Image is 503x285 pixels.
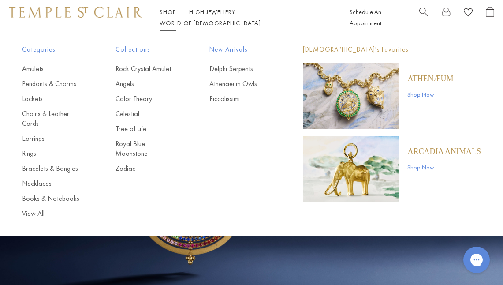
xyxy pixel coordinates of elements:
a: Amulets [22,64,80,74]
a: Chains & Leather Cords [22,109,80,128]
a: ARCADIA ANIMALS [407,146,481,156]
a: Shop Now [407,90,453,99]
a: Celestial [116,109,174,119]
span: Collections [116,44,174,55]
span: Categories [22,44,80,55]
a: Zodiac [116,164,174,173]
a: Athenaeum Owls [209,79,268,89]
a: ShopShop [160,8,176,16]
a: Pendants & Charms [22,79,80,89]
a: Delphi Serpents [209,64,268,74]
a: Athenæum [407,74,453,83]
a: Search [419,7,428,29]
a: Rock Crystal Amulet [116,64,174,74]
img: Temple St. Clair [9,7,142,17]
a: Color Theory [116,94,174,104]
p: [DEMOGRAPHIC_DATA]'s Favorites [303,44,481,55]
a: High JewelleryHigh Jewellery [189,8,235,16]
a: Books & Notebooks [22,194,80,203]
span: New Arrivals [209,44,268,55]
a: Tree of Life [116,124,174,134]
a: Rings [22,149,80,158]
a: View Wishlist [464,7,473,20]
a: Shop Now [407,162,481,172]
a: Lockets [22,94,80,104]
a: Piccolissimi [209,94,268,104]
a: Open Shopping Bag [486,7,494,29]
a: World of [DEMOGRAPHIC_DATA]World of [DEMOGRAPHIC_DATA] [160,19,261,27]
a: Necklaces [22,179,80,188]
nav: Main navigation [160,7,330,29]
a: Earrings [22,134,80,143]
a: View All [22,209,80,218]
iframe: Gorgias live chat messenger [459,244,494,276]
a: Royal Blue Moonstone [116,139,174,158]
a: Bracelets & Bangles [22,164,80,173]
a: Angels [116,79,174,89]
a: Schedule An Appointment [350,8,381,27]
